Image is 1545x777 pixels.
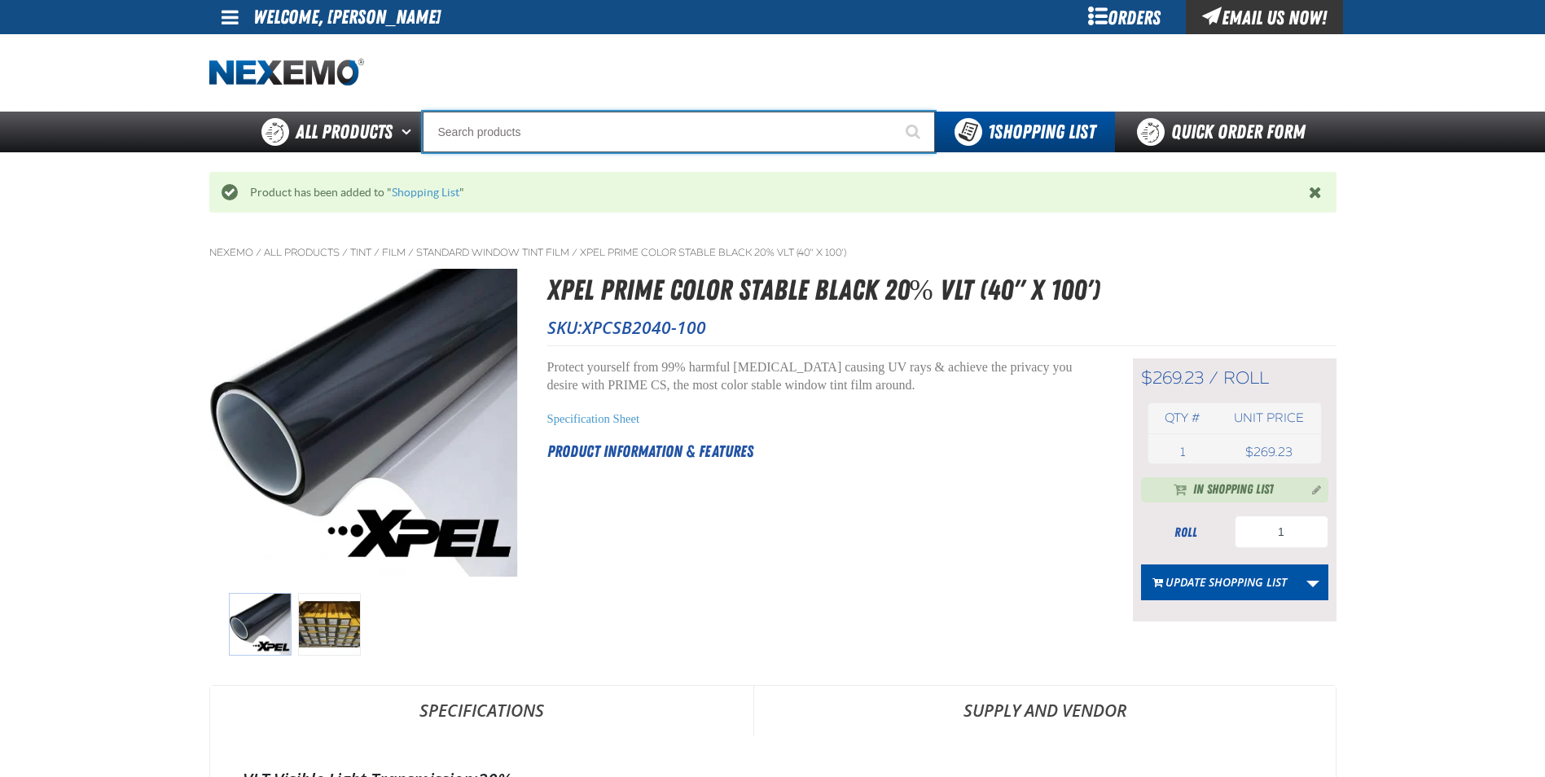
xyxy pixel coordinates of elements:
h1: XPEL PRIME Color Stable Black 20% VLT (40" x 100') [547,269,1337,312]
span: 1 [1180,445,1185,459]
img: XPEL PRIME Color Stable Black 20% VLT (40" x 100') [210,269,518,577]
span: XPCSB2040-100 [582,316,706,339]
a: Supply and Vendor [754,686,1336,735]
nav: Breadcrumbs [209,246,1337,259]
span: / [374,246,380,259]
div: Product has been added to " " [238,185,1309,200]
span: roll [1223,367,1269,388]
span: All Products [296,117,393,147]
input: Product Quantity [1235,516,1328,548]
strong: 1 [988,121,994,143]
a: Quick Order Form [1115,112,1336,152]
input: Search [423,112,935,152]
button: You have 1 Shopping List. Open to view details [935,112,1115,152]
span: / [1209,367,1218,388]
button: Manage current product in the Shopping List [1299,479,1325,498]
span: / [408,246,414,259]
a: Film [382,246,406,259]
th: Qty # [1148,403,1218,433]
a: XPEL PRIME Color Stable Black 20% VLT (40" x 100') [580,246,846,259]
a: More Actions [1297,564,1328,600]
p: Protect yourself from 99% harmful [MEDICAL_DATA] causing UV rays & achieve the privacy you desire... [547,358,1092,393]
a: Specification Sheet [547,412,640,425]
span: / [572,246,577,259]
button: Close the Notification [1305,180,1328,204]
a: Standard Window Tint Film [416,246,569,259]
p: SKU: [547,316,1337,339]
div: roll [1141,524,1231,542]
img: Nexemo logo [209,59,364,87]
button: Update Shopping List [1141,564,1298,600]
span: / [256,246,261,259]
h2: Product Information & Features [547,439,1092,463]
th: Unit price [1217,403,1320,433]
td: $269.23 [1217,441,1320,463]
button: Start Searching [894,112,935,152]
span: In Shopping List [1193,481,1274,500]
span: $269.23 [1141,367,1204,388]
a: Nexemo [209,246,253,259]
img: XPEL PRIME Color Stable Black 20% VLT (40" x 100') [229,593,292,656]
a: All Products [264,246,340,259]
button: Open All Products pages [396,112,423,152]
a: Specifications [210,686,753,735]
img: XPEL PRIME Color Stable Black 20% VLT (40" x 100') [298,593,361,656]
a: Home [209,59,364,87]
a: Tint [350,246,371,259]
span: Shopping List [988,121,1095,143]
span: / [342,246,348,259]
a: Shopping List [392,186,459,199]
